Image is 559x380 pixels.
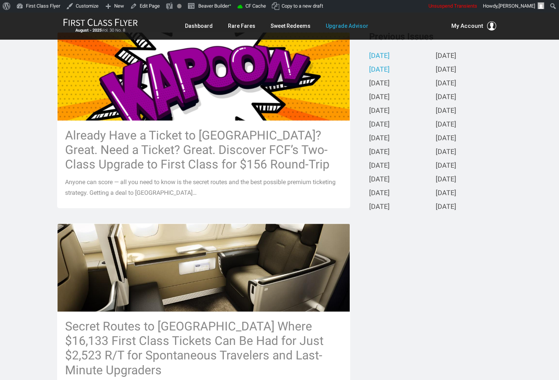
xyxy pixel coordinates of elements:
a: [DATE] [369,80,390,88]
a: Already Have a Ticket to [GEOGRAPHIC_DATA]? Great. Need a Ticket? Great. Discover FCF’s Two-Class... [57,32,350,208]
a: [DATE] [436,135,456,143]
a: [DATE] [369,93,390,101]
p: Anyone can score — all you need to know is the secret routes and the best possible premium ticket... [65,177,342,198]
a: [DATE] [436,121,456,129]
span: My Account [451,21,483,30]
strong: August - 2025 [75,28,102,33]
a: [DATE] [436,162,456,170]
a: [DATE] [369,148,390,156]
a: [DATE] [436,52,456,60]
a: [DATE] [436,66,456,74]
a: [DATE] [369,66,390,74]
img: First Class Flyer [63,18,138,26]
small: Vol. 30 No. 8 [63,28,138,33]
a: [DATE] [369,121,390,129]
a: [DATE] [369,176,390,184]
a: [DATE] [369,135,390,143]
a: [DATE] [436,107,456,115]
a: [DATE] [369,203,390,211]
a: Sweet Redeems [271,19,311,33]
span: [PERSON_NAME] [498,3,535,9]
a: Upgrade Advisor [326,19,368,33]
h3: Previous Issues [369,32,502,41]
a: [DATE] [436,93,456,101]
a: [DATE] [436,189,456,197]
a: [DATE] [369,162,390,170]
a: [DATE] [369,107,390,115]
span: • [229,1,231,9]
button: My Account [451,21,496,30]
a: [DATE] [369,189,390,197]
a: [DATE] [436,80,456,88]
h3: Already Have a Ticket to [GEOGRAPHIC_DATA]? Great. Need a Ticket? Great. Discover FCF’s Two-Class... [65,128,342,172]
a: Rare Fares [228,19,255,33]
a: [DATE] [436,203,456,211]
a: [DATE] [436,176,456,184]
h3: Secret Routes to [GEOGRAPHIC_DATA] Where $16,133 First Class Tickets Can Be Had for Just $2,523 R... [65,319,342,377]
a: [DATE] [369,52,390,60]
span: Unsuspend Transients [428,3,477,9]
a: [DATE] [436,148,456,156]
a: First Class FlyerAugust - 2025Vol. 30 No. 8 [63,18,138,34]
a: Dashboard [185,19,213,33]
